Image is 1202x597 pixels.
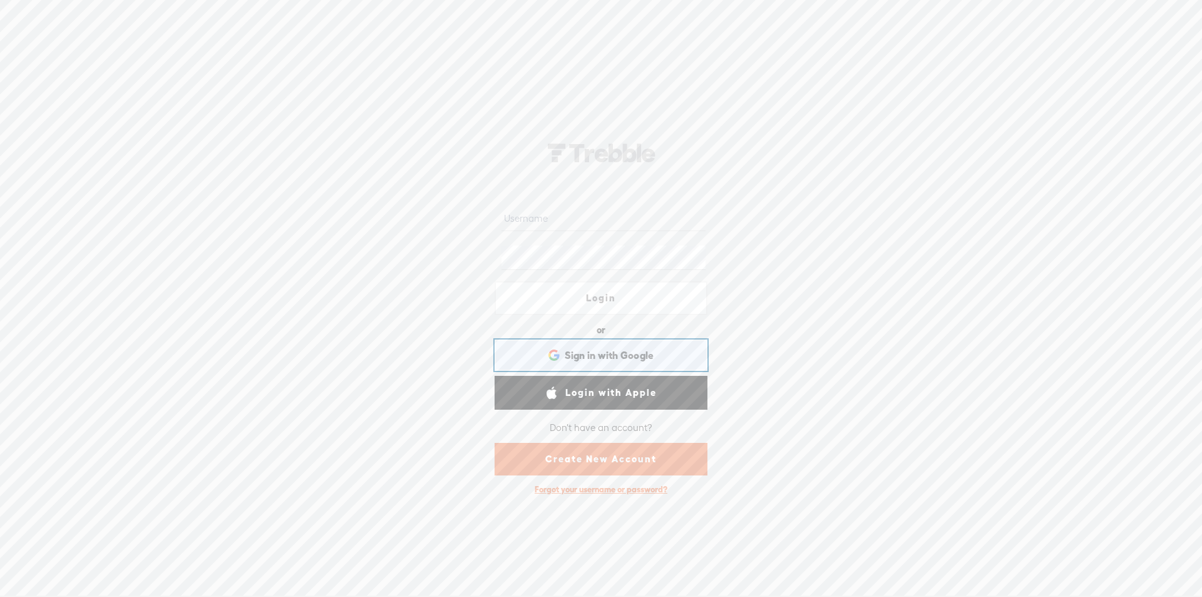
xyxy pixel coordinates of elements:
[495,376,707,410] a: Login with Apple
[495,443,707,475] a: Create New Account
[565,349,654,362] span: Sign in with Google
[495,340,707,371] div: Sign in with Google
[550,414,652,440] div: Don't have an account?
[495,281,707,315] a: Login
[597,320,605,340] div: or
[528,478,674,501] div: Forgot your username or password?
[501,207,705,231] input: Username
